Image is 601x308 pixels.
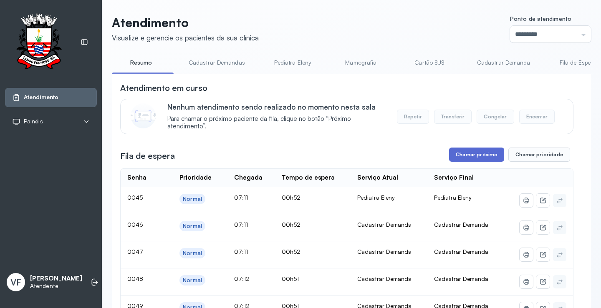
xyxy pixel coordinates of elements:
[112,15,259,30] p: Atendimento
[127,275,143,282] span: 0048
[120,150,175,162] h3: Fila de espera
[112,56,170,70] a: Resumo
[167,103,388,111] p: Nenhum atendimento sendo realizado no momento nesta sala
[234,194,248,201] span: 07:11
[30,283,82,290] p: Atendente
[112,33,259,42] div: Visualize e gerencie os pacientes da sua clínica
[357,174,398,182] div: Serviço Atual
[9,13,69,71] img: Logotipo do estabelecimento
[127,221,143,228] span: 0046
[127,174,146,182] div: Senha
[282,174,335,182] div: Tempo de espera
[263,56,322,70] a: Pediatra Eleny
[449,148,504,162] button: Chamar próximo
[469,56,539,70] a: Cadastrar Demanda
[434,174,474,182] div: Serviço Final
[12,93,90,102] a: Atendimento
[434,194,472,201] span: Pediatra Eleny
[234,248,248,255] span: 07:11
[183,195,202,203] div: Normal
[434,275,488,282] span: Cadastrar Demanda
[357,221,421,228] div: Cadastrar Demanda
[357,275,421,283] div: Cadastrar Demanda
[179,174,212,182] div: Prioridade
[434,110,472,124] button: Transferir
[183,277,202,284] div: Normal
[24,94,58,101] span: Atendimento
[510,15,571,22] span: Ponto de atendimento
[282,248,300,255] span: 00h52
[282,194,300,201] span: 00h52
[282,275,299,282] span: 00h51
[120,82,207,94] h3: Atendimento em curso
[508,148,570,162] button: Chamar prioridade
[180,56,253,70] a: Cadastrar Demandas
[183,223,202,230] div: Normal
[397,110,429,124] button: Repetir
[127,248,143,255] span: 0047
[30,275,82,283] p: [PERSON_NAME]
[477,110,514,124] button: Congelar
[400,56,459,70] a: Cartão SUS
[183,250,202,257] div: Normal
[332,56,390,70] a: Mamografia
[434,248,488,255] span: Cadastrar Demanda
[434,221,488,228] span: Cadastrar Demanda
[519,110,555,124] button: Encerrar
[131,103,156,128] img: Imagem de CalloutCard
[234,174,263,182] div: Chegada
[24,118,43,125] span: Painéis
[234,275,250,282] span: 07:12
[127,194,143,201] span: 0045
[282,221,300,228] span: 00h52
[167,115,388,131] span: Para chamar o próximo paciente da fila, clique no botão “Próximo atendimento”.
[357,248,421,255] div: Cadastrar Demanda
[357,194,421,201] div: Pediatra Eleny
[234,221,248,228] span: 07:11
